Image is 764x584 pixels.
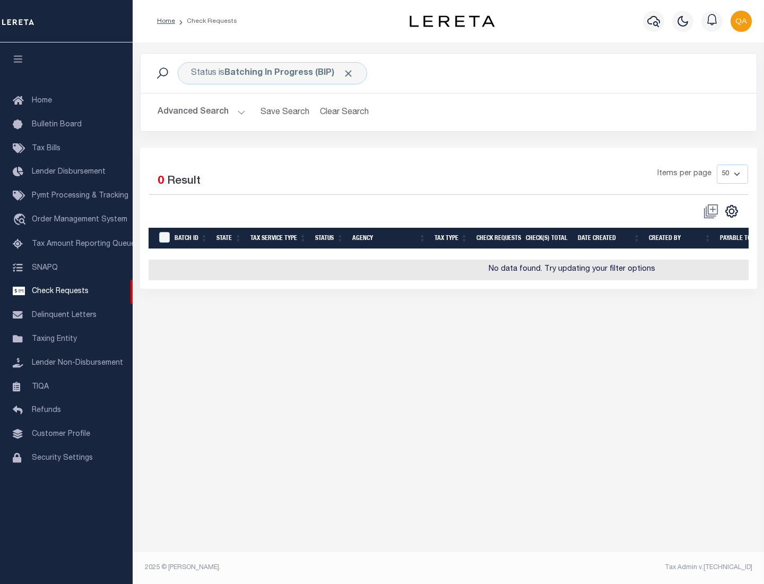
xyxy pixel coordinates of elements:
th: Check(s) Total [522,228,574,250]
span: Tax Amount Reporting Queue [32,241,135,248]
th: Agency: activate to sort column ascending [348,228,430,250]
span: Home [32,97,52,105]
i: travel_explore [13,213,30,227]
span: Security Settings [32,454,93,462]
span: Taxing Entity [32,336,77,343]
button: Advanced Search [158,102,246,123]
a: Home [157,18,175,24]
th: State: activate to sort column ascending [212,228,246,250]
li: Check Requests [175,16,237,26]
span: Customer Profile [32,431,90,438]
span: Check Requests [32,288,89,295]
span: TIQA [32,383,49,390]
th: Batch Id: activate to sort column ascending [170,228,212,250]
span: SNAPQ [32,264,58,271]
th: Date Created: activate to sort column ascending [574,228,645,250]
span: 0 [158,176,164,187]
label: Result [167,173,201,190]
th: Tax Type: activate to sort column ascending [430,228,472,250]
span: Pymt Processing & Tracking [32,192,128,200]
button: Clear Search [316,102,374,123]
span: Lender Non-Disbursement [32,359,123,367]
th: Status: activate to sort column ascending [311,228,348,250]
span: Lender Disbursement [32,168,106,176]
span: Delinquent Letters [32,312,97,319]
b: Batching In Progress (BIP) [224,69,354,78]
span: Order Management System [32,216,127,224]
span: Items per page [657,168,711,180]
th: Check Requests [472,228,522,250]
th: Tax Service Type: activate to sort column ascending [246,228,311,250]
div: Tax Admin v.[TECHNICAL_ID] [456,563,752,572]
span: Refunds [32,407,61,414]
img: logo-dark.svg [410,15,494,27]
span: Tax Bills [32,145,60,152]
span: Click to Remove [343,68,354,79]
div: 2025 © [PERSON_NAME]. [137,563,449,572]
th: Created By: activate to sort column ascending [645,228,716,250]
button: Save Search [254,102,316,123]
span: Bulletin Board [32,121,82,128]
img: svg+xml;base64,PHN2ZyB4bWxucz0iaHR0cDovL3d3dy53My5vcmcvMjAwMC9zdmciIHBvaW50ZXItZXZlbnRzPSJub25lIi... [731,11,752,32]
div: Status is [178,62,367,84]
